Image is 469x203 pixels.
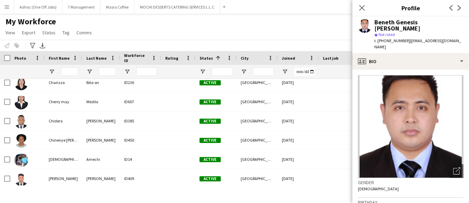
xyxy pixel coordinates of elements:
button: Masra Coffee [100,0,134,14]
span: Comms [76,29,92,36]
div: Cherry may [45,92,82,111]
span: Active [200,138,221,143]
span: My Workforce [5,16,56,27]
span: Last job [323,56,338,61]
div: [GEOGRAPHIC_DATA] [237,73,278,92]
button: Open Filter Menu [200,69,206,75]
div: [GEOGRAPHIC_DATA] [237,111,278,130]
a: View [3,28,18,37]
img: Christian Benjamin Amechi [14,153,28,167]
span: First Name [49,56,70,61]
button: Adhoc (One Off Jobs) [14,0,62,14]
div: [PERSON_NAME] [82,111,120,130]
div: ID409 [120,169,161,188]
div: [PERSON_NAME] [82,169,120,188]
div: Beneth Genesis [PERSON_NAME] [374,19,464,32]
div: [DATE] [278,73,319,92]
h3: Gender [358,179,464,186]
div: Medilo [82,92,120,111]
span: t. [PHONE_NUMBER] [374,38,410,43]
button: Open Filter Menu [49,69,55,75]
span: Tag [62,29,70,36]
div: Chinenye [PERSON_NAME] [45,131,82,150]
div: Amechi [82,150,120,169]
span: Active [200,119,221,124]
span: View [5,29,15,36]
a: Status [39,28,58,37]
img: Cherry may Medilo [14,96,28,109]
div: [GEOGRAPHIC_DATA] [237,92,278,111]
div: [GEOGRAPHIC_DATA] [237,150,278,169]
div: [PERSON_NAME] [82,131,120,150]
input: First Name Filter Input [61,68,78,76]
span: Joined [282,56,295,61]
span: Active [200,80,221,85]
div: [DATE] [278,150,319,169]
span: Active [200,176,221,181]
app-action-btn: Export XLSX [38,41,47,50]
div: Open photos pop-in [450,164,464,178]
div: [DATE] [278,92,319,111]
div: ID385 [120,111,161,130]
input: Status Filter Input [212,68,232,76]
div: [GEOGRAPHIC_DATA] [237,131,278,150]
div: [DATE] [278,111,319,130]
div: [PERSON_NAME] [45,169,82,188]
span: Last Name [86,56,107,61]
span: Active [200,99,221,105]
div: ID14 [120,150,161,169]
img: Crew avatar or photo [358,75,464,178]
img: Christian Oliver Laroya [14,172,28,186]
a: Comms [74,28,95,37]
div: Chidera [45,111,82,130]
div: Charizza [45,73,82,92]
div: ID607 [120,92,161,111]
div: ID236 [120,73,161,92]
span: Rating [165,56,178,61]
button: MOCHI DESSERTS CATERING SERVICES L.L.C [134,0,220,14]
button: Open Filter Menu [241,69,247,75]
span: Photo [14,56,26,61]
button: Open Filter Menu [282,69,288,75]
span: Export [22,29,35,36]
img: Chinenye Nancy Richard [14,134,28,148]
div: [DATE] [278,131,319,150]
span: [DEMOGRAPHIC_DATA] [358,186,399,191]
span: Status [200,56,213,61]
button: 7 Management [62,0,100,14]
button: Open Filter Menu [86,69,93,75]
img: Charizza Bito-on [14,76,28,90]
span: Workforce ID [124,53,149,63]
div: [GEOGRAPHIC_DATA] [237,169,278,188]
a: Tag [60,28,72,37]
span: | [EMAIL_ADDRESS][DOMAIN_NAME] [374,38,461,49]
div: [DATE] [278,169,319,188]
span: Not rated [378,32,395,37]
div: ID450 [120,131,161,150]
input: Workforce ID Filter Input [136,68,157,76]
img: Chidera Okafor [14,115,28,129]
span: City [241,56,249,61]
span: Active [200,157,221,162]
span: Status [42,29,56,36]
div: Bito-on [82,73,120,92]
a: Export [19,28,38,37]
button: Open Filter Menu [124,69,130,75]
div: [DEMOGRAPHIC_DATA][PERSON_NAME] [45,150,82,169]
h3: Profile [352,3,469,12]
div: Bio [352,53,469,70]
input: Joined Filter Input [294,68,315,76]
input: Last Name Filter Input [99,68,116,76]
input: City Filter Input [253,68,274,76]
app-action-btn: Advanced filters [28,41,37,50]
